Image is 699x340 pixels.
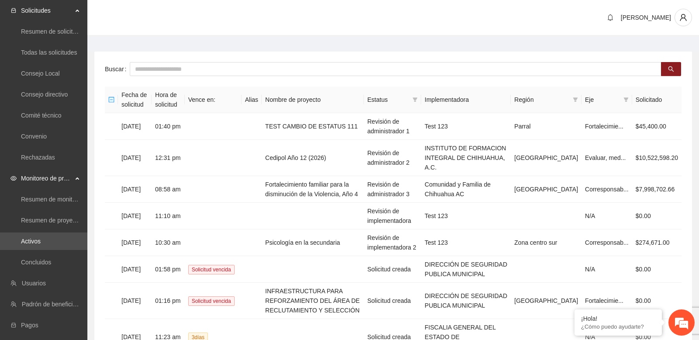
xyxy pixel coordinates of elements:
[421,140,511,176] td: INSTITUTO DE FORMACION INTEGRAL DE CHIHUAHUA, A.C.
[45,45,147,56] div: Chatee con nosotros ahora
[242,87,262,113] th: Alias
[421,256,511,283] td: DIRECCIÓN DE SEGURIDAD PUBLICA MUNICIPAL
[581,323,655,330] p: ¿Cómo puedo ayudarte?
[581,256,632,283] td: N/A
[262,113,364,140] td: TEST CAMBIO DE ESTATUS 111
[632,113,682,140] td: $45,400.00
[188,265,235,274] span: Solicitud vencida
[118,87,152,113] th: Fecha de solicitud
[632,140,682,176] td: $10,522,598.20
[585,95,620,104] span: Eje
[21,322,38,329] a: Pagos
[364,229,421,256] td: Revisión de implementadora 2
[21,133,47,140] a: Convenio
[262,283,364,319] td: INFRAESTRUCTURA PARA REFORZAMIENTO DEL ÁREA DE RECLUTAMIENTO Y SELECCIÓN
[152,283,185,319] td: 01:16 pm
[632,229,682,256] td: $274,671.00
[571,93,580,106] span: filter
[411,93,419,106] span: filter
[364,283,421,319] td: Solicitud creada
[21,70,60,77] a: Consejo Local
[188,296,235,306] span: Solicitud vencida
[421,283,511,319] td: DIRECCIÓN DE SEGURIDAD PUBLICA MUNICIPAL
[105,62,130,76] label: Buscar
[621,14,671,21] span: [PERSON_NAME]
[675,14,692,21] span: user
[21,154,55,161] a: Rechazadas
[421,87,511,113] th: Implementadora
[21,2,73,19] span: Solicitudes
[21,28,119,35] a: Resumen de solicitudes por aprobar
[143,4,164,25] div: Minimizar ventana de chat en vivo
[364,140,421,176] td: Revisión de administrador 2
[22,280,46,287] a: Usuarios
[4,239,166,269] textarea: Escriba su mensaje y pulse “Intro”
[152,140,185,176] td: 12:31 pm
[514,95,569,104] span: Región
[21,217,114,224] a: Resumen de proyectos aprobados
[511,113,581,140] td: Parral
[632,283,682,319] td: $0.00
[51,117,121,205] span: Estamos en línea.
[118,229,152,256] td: [DATE]
[21,91,68,98] a: Consejo directivo
[581,203,632,229] td: N/A
[21,196,85,203] a: Resumen de monitoreo
[10,7,17,14] span: inbox
[262,140,364,176] td: Cedipol Año 12 (2026)
[585,297,623,304] span: Fortalecimie...
[364,176,421,203] td: Revisión de administrador 3
[152,256,185,283] td: 01:58 pm
[511,140,581,176] td: [GEOGRAPHIC_DATA]
[585,186,629,193] span: Corresponsab...
[632,203,682,229] td: $0.00
[364,203,421,229] td: Revisión de implementadora
[22,301,86,308] a: Padrón de beneficiarios
[118,283,152,319] td: [DATE]
[21,259,51,266] a: Concluidos
[421,203,511,229] td: Test 123
[118,256,152,283] td: [DATE]
[573,97,578,102] span: filter
[262,87,364,113] th: Nombre de proyecto
[185,87,242,113] th: Vence en:
[604,14,617,21] span: bell
[421,113,511,140] td: Test 123
[623,97,629,102] span: filter
[364,256,421,283] td: Solicitud creada
[262,229,364,256] td: Psicología en la secundaria
[152,87,185,113] th: Hora de solicitud
[152,113,185,140] td: 01:40 pm
[152,176,185,203] td: 08:58 am
[661,62,681,76] button: search
[152,203,185,229] td: 11:10 am
[367,95,409,104] span: Estatus
[21,238,41,245] a: Activos
[118,140,152,176] td: [DATE]
[585,239,629,246] span: Corresponsab...
[511,283,581,319] td: [GEOGRAPHIC_DATA]
[364,113,421,140] td: Revisión de administrador 1
[108,97,114,103] span: minus-square
[632,87,682,113] th: Solicitado
[21,170,73,187] span: Monitoreo de proyectos
[421,176,511,203] td: Comunidad y Familia de Chihuahua AC
[632,256,682,283] td: $0.00
[262,176,364,203] td: Fortalecimiento familiar para la disminución de la Violencia, Año 4
[421,229,511,256] td: Test 123
[511,176,581,203] td: [GEOGRAPHIC_DATA]
[152,229,185,256] td: 10:30 am
[118,113,152,140] td: [DATE]
[585,123,623,130] span: Fortalecimie...
[412,97,418,102] span: filter
[21,112,62,119] a: Comité técnico
[118,203,152,229] td: [DATE]
[622,93,630,106] span: filter
[10,175,17,181] span: eye
[21,49,77,56] a: Todas las solicitudes
[585,154,626,161] span: Evaluar, med...
[511,229,581,256] td: Zona centro sur
[581,315,655,322] div: ¡Hola!
[632,176,682,203] td: $7,998,702.66
[603,10,617,24] button: bell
